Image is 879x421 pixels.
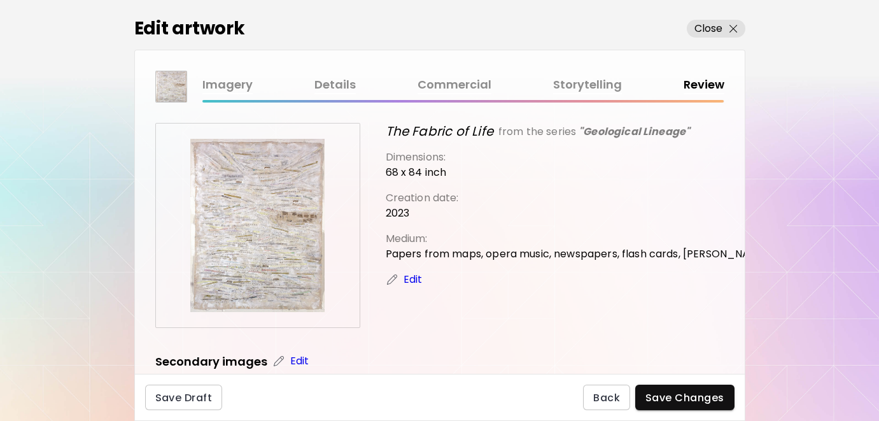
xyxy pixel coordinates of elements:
i: The Fabric of Life [386,122,493,140]
p: Creation date: [386,190,726,206]
p: 68 x 84 inch [386,165,726,180]
a: Imagery [202,76,253,94]
a: Edit [386,272,424,287]
button: Save Changes [635,385,735,410]
p: Papers from maps, opera music, newspapers, flash cards, [PERSON_NAME] Guides and sewing patterns. [386,246,726,262]
span: Save Draft [155,391,213,404]
a: Edit [272,353,311,369]
span: Save Changes [645,391,724,404]
button: Save Draft [145,385,223,410]
a: Commercial [418,76,491,94]
p: from the series [498,124,576,139]
p: Edit [290,353,309,369]
b: "Geological Lineage" [579,124,690,139]
img: thumbnail [156,71,186,102]
a: Details [314,76,356,94]
a: Storytelling [553,76,622,94]
p: Dimensions: [386,150,726,165]
p: Edit [404,272,423,287]
button: Back [583,385,630,410]
p: Medium: [386,231,726,246]
h5: Secondary images [155,353,267,370]
p: 2023 [386,206,726,221]
img: edit [272,355,285,367]
span: Back [593,391,620,404]
img: edit [386,273,398,286]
